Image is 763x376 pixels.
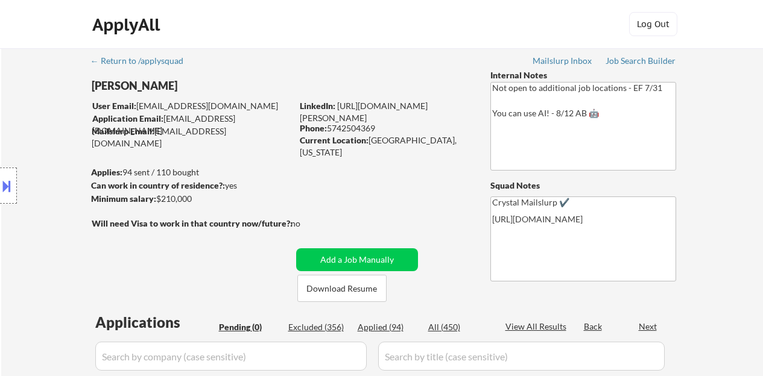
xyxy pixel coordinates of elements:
[639,321,658,333] div: Next
[428,321,489,333] div: All (450)
[90,57,195,65] div: ← Return to /applysquad
[95,342,367,371] input: Search by company (case sensitive)
[300,134,470,158] div: [GEOGRAPHIC_DATA], [US_STATE]
[92,14,163,35] div: ApplyAll
[490,69,676,81] div: Internal Notes
[300,101,335,111] strong: LinkedIn:
[296,248,418,271] button: Add a Job Manually
[378,342,665,371] input: Search by title (case sensitive)
[288,321,349,333] div: Excluded (356)
[358,321,418,333] div: Applied (94)
[606,56,676,68] a: Job Search Builder
[300,101,428,123] a: [URL][DOMAIN_NAME][PERSON_NAME]
[300,123,327,133] strong: Phone:
[219,321,279,333] div: Pending (0)
[533,57,593,65] div: Mailslurp Inbox
[297,275,387,302] button: Download Resume
[95,315,215,330] div: Applications
[606,57,676,65] div: Job Search Builder
[505,321,570,333] div: View All Results
[629,12,677,36] button: Log Out
[300,135,369,145] strong: Current Location:
[90,56,195,68] a: ← Return to /applysquad
[490,180,676,192] div: Squad Notes
[533,56,593,68] a: Mailslurp Inbox
[291,218,325,230] div: no
[300,122,470,134] div: 5742504369
[584,321,603,333] div: Back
